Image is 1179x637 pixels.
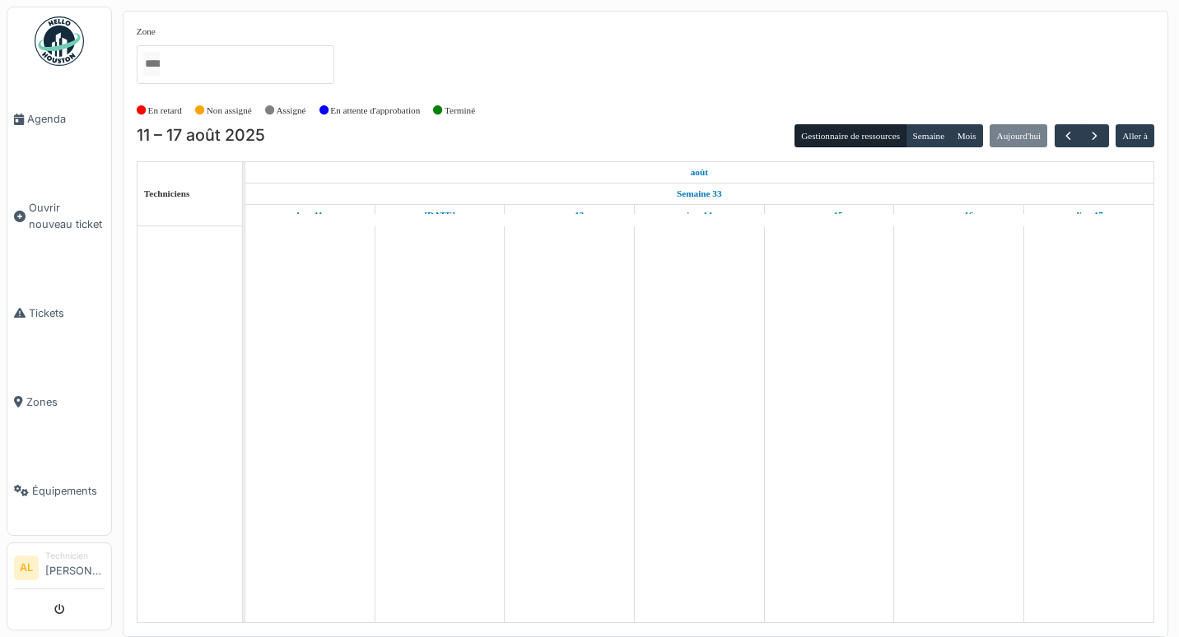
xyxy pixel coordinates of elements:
li: [PERSON_NAME] [45,550,105,585]
button: Semaine [906,124,951,147]
a: Agenda [7,75,111,164]
button: Aujourd'hui [990,124,1047,147]
span: Agenda [27,111,105,127]
a: 11 août 2025 [292,205,327,226]
a: 14 août 2025 [682,205,716,226]
button: Mois [950,124,983,147]
label: Assigné [277,104,306,118]
span: Tickets [29,305,105,321]
label: Non assigné [207,104,252,118]
span: Ouvrir nouveau ticket [29,200,105,231]
label: Zone [137,25,156,39]
button: Gestionnaire de ressources [795,124,906,147]
a: 12 août 2025 [420,205,459,226]
li: AL [14,556,39,580]
a: Équipements [7,446,111,535]
label: Terminé [445,104,475,118]
h2: 11 – 17 août 2025 [137,126,265,146]
img: Badge_color-CXgf-gQk.svg [35,16,84,66]
a: 16 août 2025 [939,205,977,226]
a: AL Technicien[PERSON_NAME] [14,550,105,589]
a: Ouvrir nouveau ticket [7,164,111,268]
a: Tickets [7,268,111,357]
a: 13 août 2025 [551,205,588,226]
a: 17 août 2025 [1070,205,1107,226]
span: Équipements [32,483,105,499]
a: Zones [7,357,111,446]
a: 15 août 2025 [811,205,847,226]
label: En attente d'approbation [330,104,420,118]
a: 11 août 2025 [687,162,712,183]
div: Technicien [45,550,105,562]
input: Tous [143,52,160,76]
label: En retard [148,104,182,118]
a: Semaine 33 [673,184,725,204]
span: Zones [26,394,105,410]
button: Précédent [1055,124,1082,148]
button: Aller à [1116,124,1154,147]
button: Suivant [1081,124,1108,148]
span: Techniciens [144,188,190,198]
